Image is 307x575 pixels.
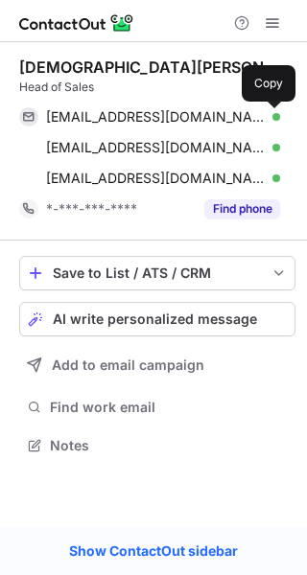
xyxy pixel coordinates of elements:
button: Notes [19,432,295,459]
a: Show ContactOut sidebar [50,537,257,565]
span: [EMAIL_ADDRESS][DOMAIN_NAME] [46,139,266,156]
span: [EMAIL_ADDRESS][DOMAIN_NAME] [46,108,266,126]
span: Add to email campaign [52,357,204,373]
div: Head of Sales [19,79,295,96]
span: [EMAIL_ADDRESS][DOMAIN_NAME] [46,170,266,187]
button: Find work email [19,394,295,421]
span: Find work email [50,399,288,416]
div: [DEMOGRAPHIC_DATA][PERSON_NAME] [19,57,295,77]
button: Reveal Button [204,199,280,218]
div: Save to List / ATS / CRM [53,265,262,281]
button: Add to email campaign [19,348,295,382]
img: ContactOut v5.3.10 [19,11,134,34]
button: AI write personalized message [19,302,295,336]
span: AI write personalized message [53,311,257,327]
span: Notes [50,437,288,454]
button: save-profile-one-click [19,256,295,290]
